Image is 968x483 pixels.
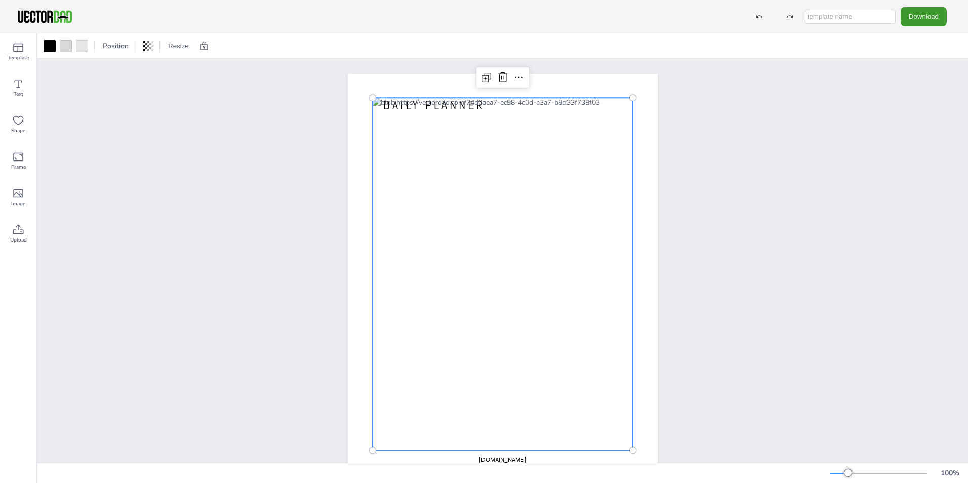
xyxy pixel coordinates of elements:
input: template name [805,10,896,24]
span: Text [14,90,23,98]
span: Position [101,41,131,51]
div: 100 % [938,468,962,478]
span: DAILY PLANNER [383,97,485,112]
img: VectorDad-1.png [16,9,73,24]
span: [DOMAIN_NAME] [479,456,526,464]
span: Frame [11,163,26,171]
button: Resize [164,38,193,54]
span: Shape [11,127,25,135]
button: Download [901,7,947,26]
span: Image [11,199,25,208]
span: Template [8,54,29,62]
span: Upload [10,236,27,244]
